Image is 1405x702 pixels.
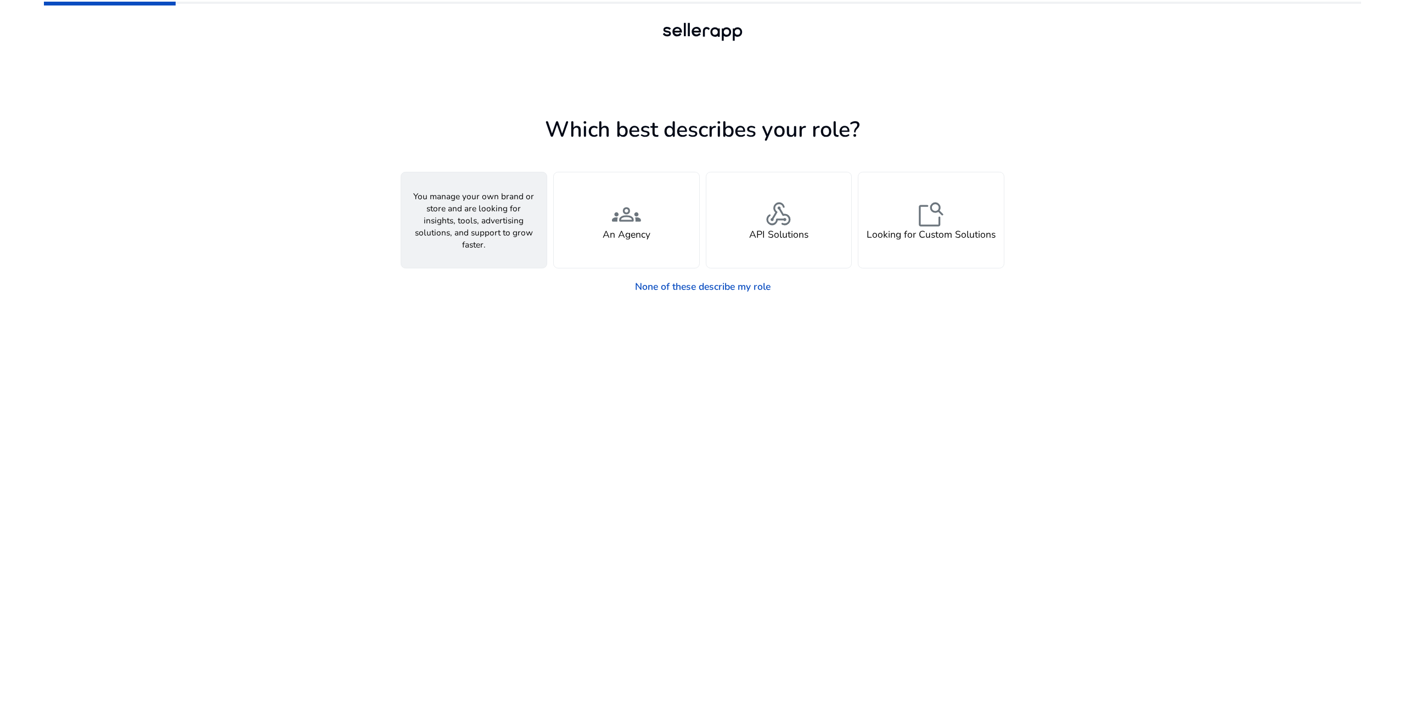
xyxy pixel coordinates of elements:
[917,200,946,229] span: feature_search
[625,274,780,299] a: None of these describe my role
[858,172,1004,268] button: feature_searchLooking for Custom Solutions
[749,229,808,240] h4: API Solutions
[603,229,650,240] h4: An Agency
[764,200,793,229] span: webhook
[553,172,700,268] button: groupsAn Agency
[401,172,547,268] button: You manage your own brand or store and are looking for insights, tools, advertising solutions, an...
[706,172,852,268] button: webhookAPI Solutions
[867,229,996,240] h4: Looking for Custom Solutions
[401,117,1004,143] h1: Which best describes your role?
[612,200,641,229] span: groups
